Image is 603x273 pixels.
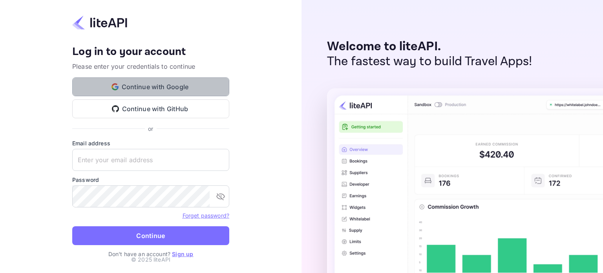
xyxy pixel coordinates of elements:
[72,176,229,184] label: Password
[213,189,228,204] button: toggle password visibility
[183,212,229,219] a: Forget password?
[172,251,193,257] a: Sign up
[72,139,229,147] label: Email address
[131,255,170,264] p: © 2025 liteAPI
[148,125,153,133] p: or
[72,62,229,71] p: Please enter your credentials to continue
[72,15,127,30] img: liteapi
[72,99,229,118] button: Continue with GitHub
[183,211,229,219] a: Forget password?
[72,45,229,59] h4: Log in to your account
[72,226,229,245] button: Continue
[72,250,229,258] p: Don't have an account?
[72,149,229,171] input: Enter your email address
[327,39,532,54] p: Welcome to liteAPI.
[327,54,532,69] p: The fastest way to build Travel Apps!
[72,77,229,96] button: Continue with Google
